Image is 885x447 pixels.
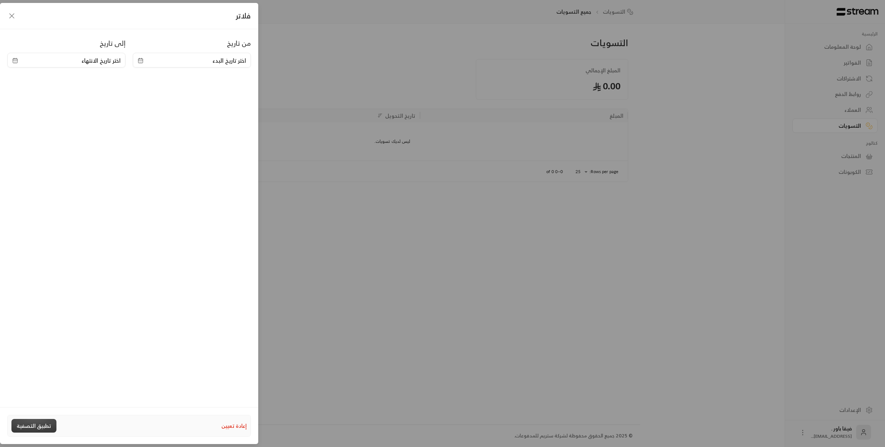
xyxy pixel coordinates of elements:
[212,56,246,65] span: اختر تاريخ البدء
[100,38,125,48] label: إلى تاريخ
[11,419,56,433] button: تطبيق التصفية
[82,56,121,65] span: اختر تاريخ الانتهاء
[221,420,247,432] button: إعادة تعيين
[236,9,251,22] span: فلاتر
[227,38,251,48] label: من تاريخ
